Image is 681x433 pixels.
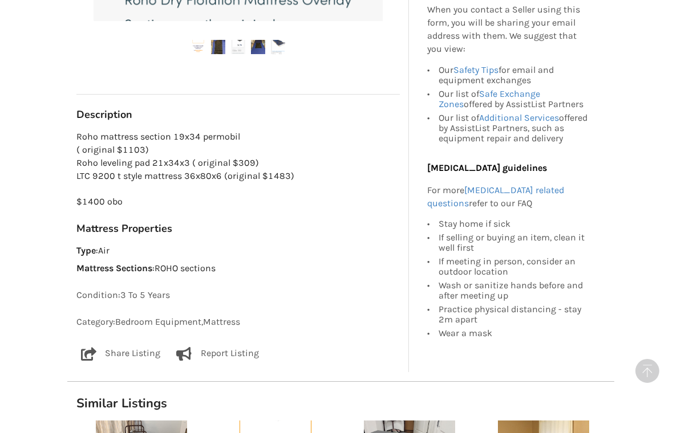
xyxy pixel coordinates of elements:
[439,111,590,144] div: Our list of offered by AssistList Partners, such as equipment repair and delivery
[479,112,559,123] a: Additional Services
[67,395,614,411] h1: Similar Listings
[439,303,590,327] div: Practice physical distancing - stay 2m apart
[76,130,400,209] p: Roho mattress section 19x34 permobil ( original $1103) Roho leveling pad 21x34x3 ( original $309)...
[439,65,590,87] div: Our for email and equipment exchanges
[439,88,540,109] a: Safe Exchange Zones
[76,108,400,121] h3: Description
[439,87,590,111] div: Our list of offered by AssistList Partners
[439,255,590,279] div: If meeting in person, consider an outdoor location
[201,347,259,361] p: Report Listing
[76,262,400,275] p: : ROHO sections
[251,40,265,54] img: roho mattress set-mattress-bedroom equipment-coquitlam-assistlist-listing
[105,347,160,361] p: Share Listing
[427,162,547,173] b: [MEDICAL_DATA] guidelines
[271,40,285,54] img: roho mattress set-mattress-bedroom equipment-coquitlam-assistlist-listing
[427,4,590,56] p: When you contact a Seller using this form, you will be sharing your email address with them. We s...
[427,184,590,210] p: For more refer to our FAQ
[76,244,400,258] p: : Air
[76,245,96,256] strong: Type
[453,64,498,75] a: Safety Tips
[439,219,590,231] div: Stay home if sick
[76,222,400,235] h3: Mattress Properties
[76,316,400,329] p: Category: Bedroom Equipment , Mattress
[439,327,590,339] div: Wear a mask
[427,185,564,209] a: [MEDICAL_DATA] related questions
[439,279,590,303] div: Wash or sanitize hands before and after meeting up
[231,40,245,54] img: roho mattress set-mattress-bedroom equipment-coquitlam-assistlist-listing
[211,40,225,54] img: roho mattress set-mattress-bedroom equipment-coquitlam-assistlist-listing
[76,263,152,273] strong: Mattress Sections
[191,40,205,54] img: roho mattress set-mattress-bedroom equipment-coquitlam-assistlist-listing
[439,231,590,255] div: If selling or buying an item, clean it well first
[76,289,400,302] p: Condition: 3 To 5 Years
